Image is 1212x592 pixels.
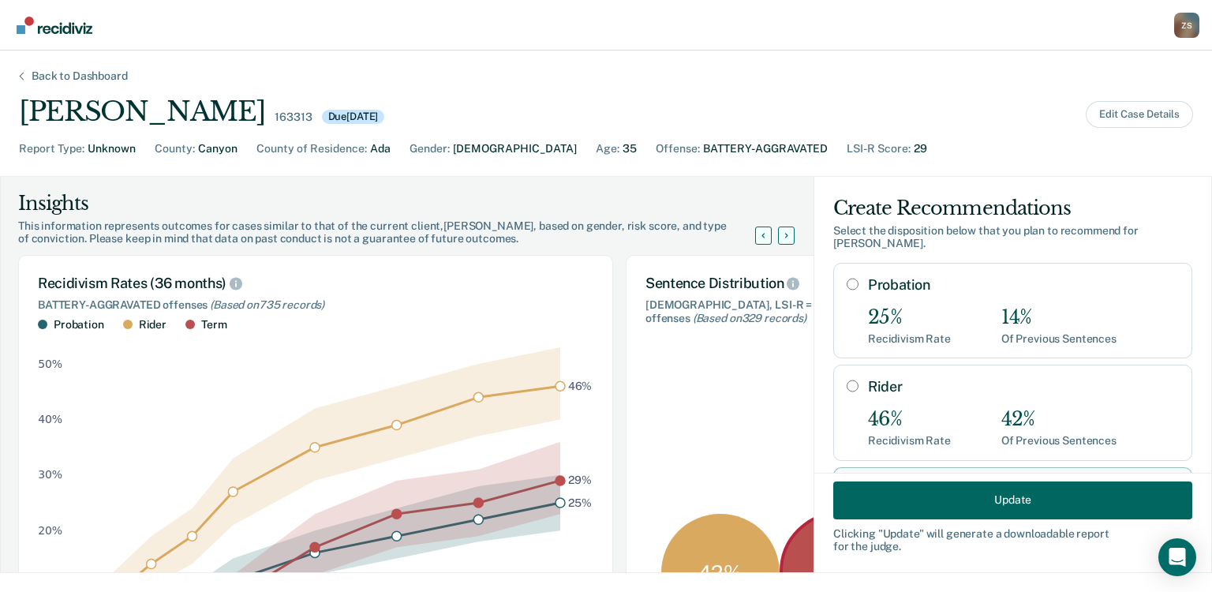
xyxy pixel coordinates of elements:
[868,276,1179,294] label: Probation
[568,496,592,508] text: 25%
[38,298,593,312] div: BATTERY-AGGRAVATED offenses
[38,275,593,292] div: Recidivism Rates (36 months)
[1174,13,1199,38] div: Z S
[198,141,238,157] div: Canyon
[201,318,226,332] div: Term
[38,357,62,369] text: 50%
[868,306,951,329] div: 25%
[623,141,637,157] div: 35
[568,474,592,486] text: 29%
[868,378,1179,395] label: Rider
[868,332,951,346] div: Recidivism Rate
[139,318,166,332] div: Rider
[13,69,147,83] div: Back to Dashboard
[833,196,1192,221] div: Create Recommendations
[256,141,367,157] div: County of Residence :
[1086,101,1193,128] button: Edit Case Details
[19,96,265,128] div: [PERSON_NAME]
[868,434,951,448] div: Recidivism Rate
[17,17,92,34] img: Recidiviz
[1001,332,1117,346] div: Of Previous Sentences
[833,224,1192,251] div: Select the disposition below that you plan to recommend for [PERSON_NAME] .
[410,141,450,157] div: Gender :
[656,141,700,157] div: Offense :
[370,141,391,157] div: Ada
[693,312,806,324] span: (Based on 329 records )
[1001,306,1117,329] div: 14%
[1158,538,1196,576] div: Open Intercom Messenger
[18,191,774,216] div: Insights
[54,318,104,332] div: Probation
[155,141,195,157] div: County :
[322,110,385,124] div: Due [DATE]
[453,141,577,157] div: [DEMOGRAPHIC_DATA]
[38,413,62,425] text: 40%
[596,141,619,157] div: Age :
[1174,13,1199,38] button: Profile dropdown button
[833,526,1192,553] div: Clicking " Update " will generate a downloadable report for the judge.
[19,141,84,157] div: Report Type :
[275,111,312,124] div: 163313
[645,275,986,292] div: Sentence Distribution
[18,219,774,246] div: This information represents outcomes for cases similar to that of the current client, [PERSON_NAM...
[868,408,951,431] div: 46%
[833,481,1192,519] button: Update
[847,141,911,157] div: LSI-R Score :
[568,379,593,392] text: 46%
[88,141,136,157] div: Unknown
[914,141,927,157] div: 29
[645,298,986,325] div: [DEMOGRAPHIC_DATA], LSI-R = 29+, BATTERY-AGGRAVATED offenses
[38,523,62,536] text: 20%
[1001,408,1117,431] div: 42%
[38,468,62,481] text: 30%
[1001,434,1117,448] div: Of Previous Sentences
[568,379,593,508] g: text
[210,298,324,311] span: (Based on 735 records )
[703,141,828,157] div: BATTERY-AGGRAVATED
